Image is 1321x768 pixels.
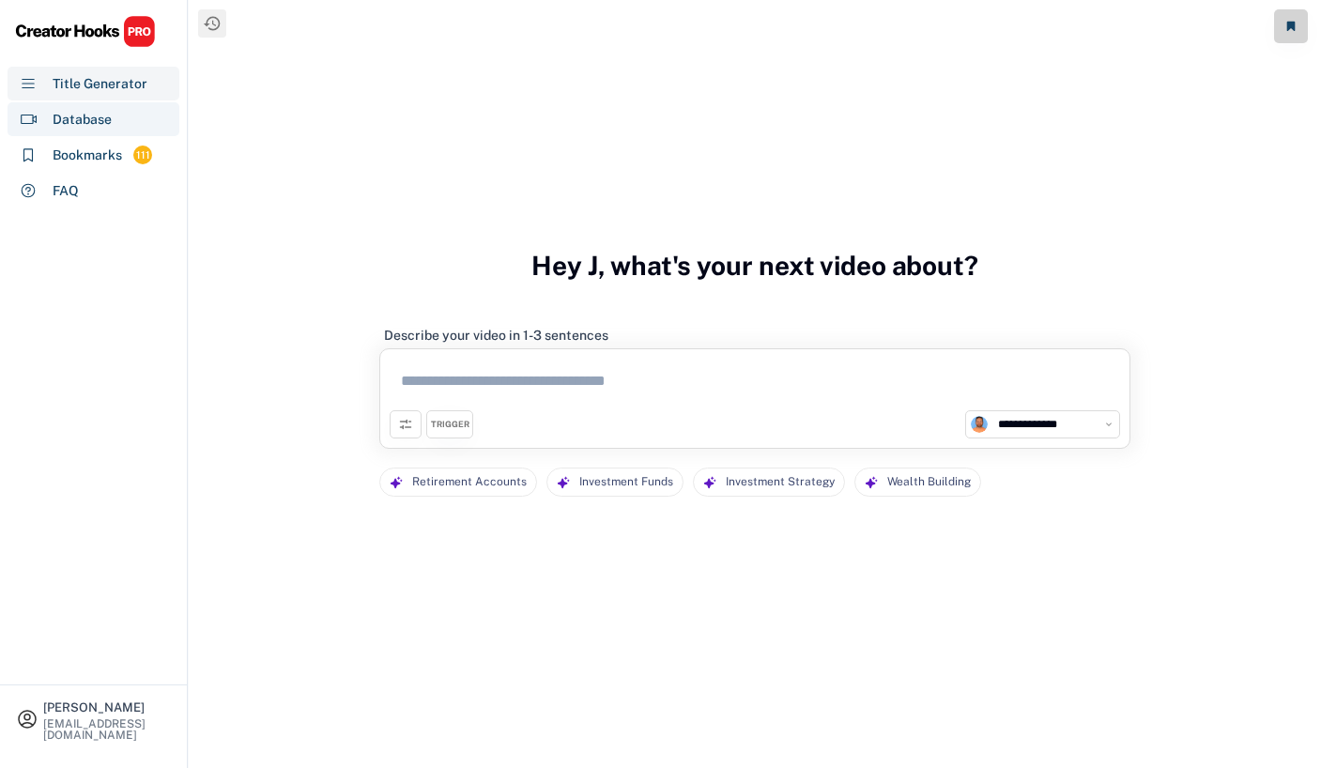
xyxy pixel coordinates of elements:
[887,468,971,496] div: Wealth Building
[133,147,152,163] div: 111
[384,327,608,344] div: Describe your video in 1-3 sentences
[15,15,156,48] img: CHPRO%20Logo.svg
[53,146,122,165] div: Bookmarks
[412,468,527,496] div: Retirement Accounts
[53,74,147,94] div: Title Generator
[726,468,835,496] div: Investment Strategy
[43,718,171,741] div: [EMAIL_ADDRESS][DOMAIN_NAME]
[43,701,171,714] div: [PERSON_NAME]
[531,230,978,301] h3: Hey J, what's your next video about?
[971,416,988,433] img: channels4_profile.jpg
[431,419,469,431] div: TRIGGER
[579,468,673,496] div: Investment Funds
[53,110,112,130] div: Database
[53,181,79,201] div: FAQ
